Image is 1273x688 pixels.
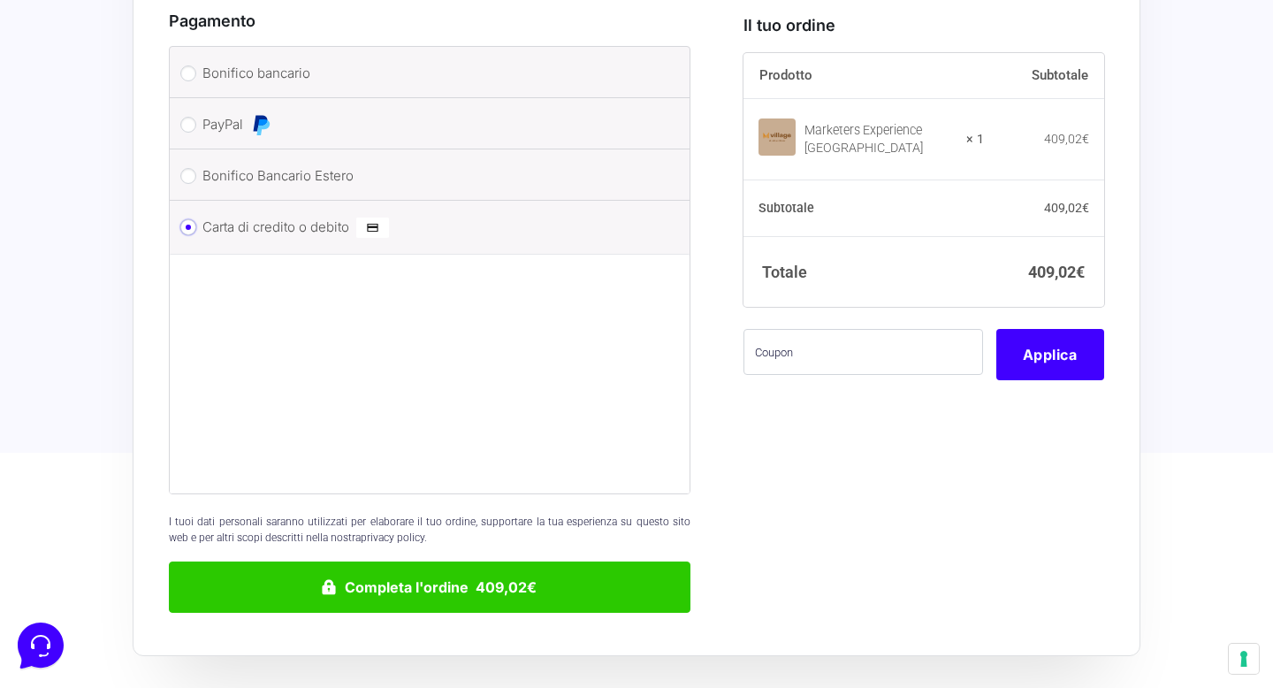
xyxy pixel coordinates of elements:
img: PayPal [250,114,271,135]
th: Subtotale [743,180,984,237]
label: Bonifico Bancario Estero [202,163,651,189]
h2: Hello from Marketers 👋 [14,14,297,71]
span: Your Conversations [28,99,143,113]
img: Carta di credito o debito [356,217,389,238]
img: dark [57,127,92,163]
p: Help [274,550,297,566]
input: Search for an Article... [40,286,289,303]
span: Find an Answer [28,248,120,262]
button: Help [231,525,339,566]
bdi: 409,02 [1044,200,1089,214]
img: dark [85,127,120,163]
p: Messages [152,550,202,566]
p: Home [53,550,83,566]
iframe: Customerly Messenger Launcher [14,619,67,672]
span: € [1076,263,1085,281]
a: privacy policy [361,531,424,544]
span: € [1082,200,1089,214]
bdi: 409,02 [1044,132,1089,146]
label: PayPal [202,111,651,138]
bdi: 409,02 [1028,263,1085,281]
button: Messages [123,525,232,566]
span: Start a Conversation [127,187,248,202]
th: Totale [743,236,984,307]
img: Marketers Experience Village Roulette [758,118,796,155]
img: dark [28,127,64,163]
span: € [1082,132,1089,146]
button: Completa l'ordine 409,02€ [169,562,690,613]
strong: × 1 [966,131,984,149]
h3: Pagamento [169,9,690,33]
h3: Il tuo ordine [743,13,1104,37]
th: Prodotto [743,53,984,99]
button: Le tue preferenze relative al consenso per le tecnologie di tracciamento [1229,644,1259,674]
div: Marketers Experience [GEOGRAPHIC_DATA] [804,122,955,157]
iframe: Casella di inserimento pagamento sicuro con carta [184,269,668,476]
button: Home [14,525,123,566]
button: Applica [996,329,1104,380]
label: Bonifico bancario [202,60,651,87]
input: Coupon [743,329,983,375]
th: Subtotale [984,53,1104,99]
label: Carta di credito o debito [202,214,651,241]
p: I tuoi dati personali saranno utilizzati per elaborare il tuo ordine, supportare la tua esperienz... [169,514,690,546]
button: Start a Conversation [28,177,325,212]
a: Open Help Center [220,248,325,262]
